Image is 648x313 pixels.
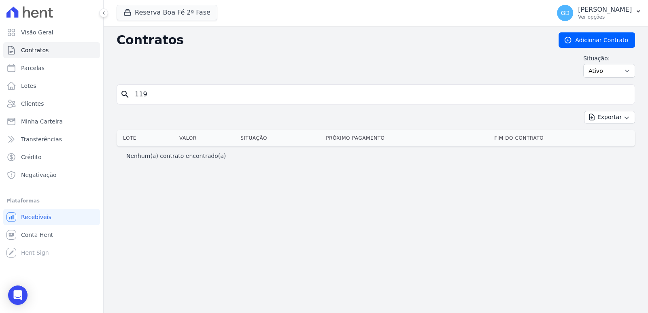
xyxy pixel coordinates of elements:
th: Valor [176,130,237,146]
th: Fim do Contrato [491,130,635,146]
a: Transferências [3,131,100,147]
span: Parcelas [21,64,45,72]
span: Transferências [21,135,62,143]
a: Clientes [3,96,100,112]
a: Recebíveis [3,209,100,225]
span: Visão Geral [21,28,53,36]
span: Minha Carteira [21,117,63,126]
a: Visão Geral [3,24,100,40]
button: Reserva Boa Fé 2ª Fase [117,5,217,20]
a: Parcelas [3,60,100,76]
span: GD [561,10,569,16]
span: Lotes [21,82,36,90]
i: search [120,89,130,99]
a: Minha Carteira [3,113,100,130]
div: Open Intercom Messenger [8,285,28,305]
th: Lote [117,130,176,146]
a: Conta Hent [3,227,100,243]
span: Recebíveis [21,213,51,221]
span: Crédito [21,153,42,161]
input: Buscar por nome do lote [130,86,631,102]
div: Plataformas [6,196,97,206]
p: [PERSON_NAME] [578,6,632,14]
button: GD [PERSON_NAME] Ver opções [550,2,648,24]
span: Contratos [21,46,49,54]
span: Negativação [21,171,57,179]
button: Exportar [584,111,635,123]
a: Adicionar Contrato [559,32,635,48]
p: Ver opções [578,14,632,20]
label: Situação: [583,54,635,62]
h2: Contratos [117,33,546,47]
th: Próximo Pagamento [323,130,491,146]
span: Conta Hent [21,231,53,239]
a: Negativação [3,167,100,183]
a: Contratos [3,42,100,58]
th: Situação [237,130,323,146]
p: Nenhum(a) contrato encontrado(a) [126,152,226,160]
a: Crédito [3,149,100,165]
span: Clientes [21,100,44,108]
a: Lotes [3,78,100,94]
